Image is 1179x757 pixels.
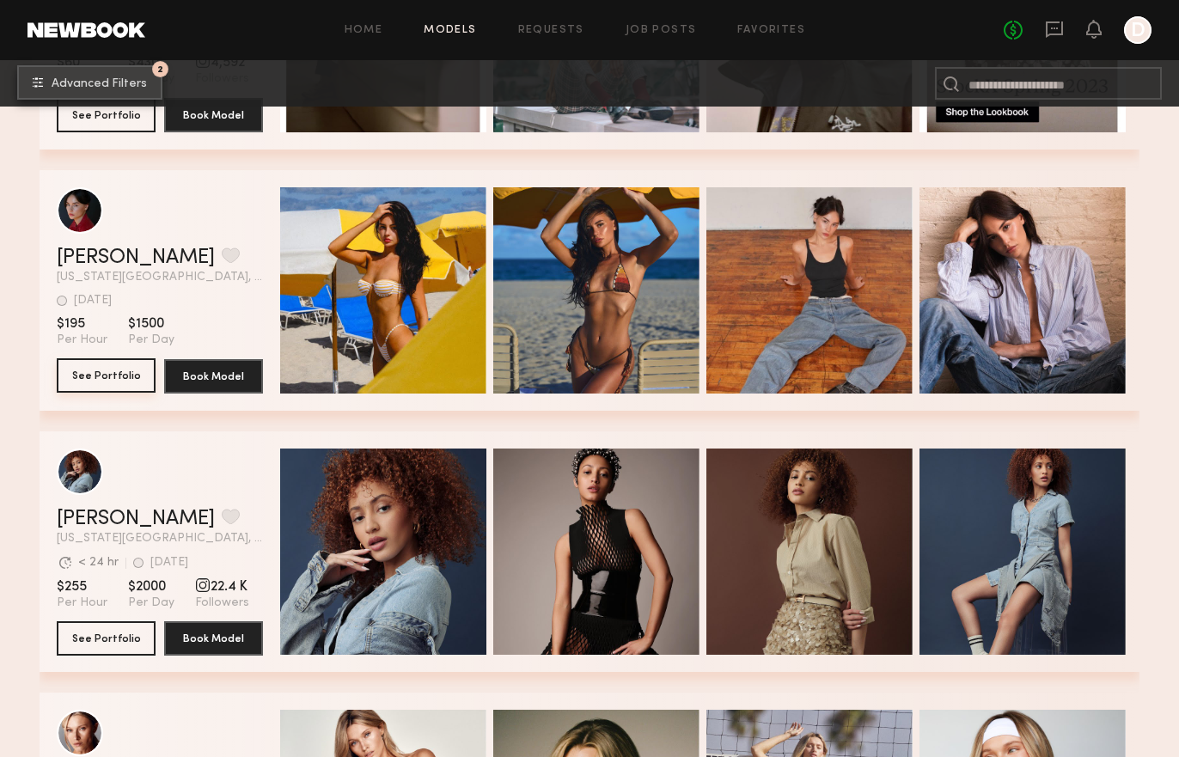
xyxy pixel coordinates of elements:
span: [US_STATE][GEOGRAPHIC_DATA], [GEOGRAPHIC_DATA] [57,272,263,284]
a: [PERSON_NAME] [57,509,215,529]
button: Book Model [164,98,263,132]
span: Per Hour [57,333,107,348]
button: See Portfolio [57,98,156,132]
span: $255 [57,578,107,595]
span: $1500 [128,315,174,333]
button: Book Model [164,621,263,656]
span: $2000 [128,578,174,595]
span: 22.4 K [195,578,249,595]
div: [DATE] [74,295,112,307]
a: D [1124,16,1152,44]
div: < 24 hr [78,557,119,569]
button: 2Advanced Filters [17,65,162,100]
a: Models [424,25,476,36]
a: Requests [518,25,584,36]
span: [US_STATE][GEOGRAPHIC_DATA], [GEOGRAPHIC_DATA] [57,533,263,545]
span: Per Hour [57,595,107,611]
div: [DATE] [150,557,188,569]
button: See Portfolio [57,621,156,656]
span: $195 [57,315,107,333]
a: [PERSON_NAME] [57,247,215,268]
button: Book Model [164,359,263,394]
a: Home [345,25,383,36]
span: 2 [157,65,163,73]
span: Per Day [128,333,174,348]
a: Job Posts [626,25,697,36]
span: Followers [195,595,249,611]
span: Advanced Filters [52,78,147,90]
a: Favorites [737,25,805,36]
a: See Portfolio [57,359,156,394]
button: See Portfolio [57,358,156,393]
span: Per Day [128,595,174,611]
